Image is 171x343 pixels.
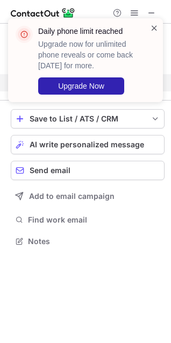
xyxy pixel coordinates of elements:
button: Add to email campaign [11,187,165,206]
img: ContactOut v5.3.10 [11,6,75,19]
span: AI write personalized message [30,140,144,149]
button: Notes [11,234,165,249]
p: Upgrade now for unlimited phone reveals or come back [DATE] for more. [38,39,137,71]
button: Upgrade Now [38,77,124,95]
span: Find work email [28,215,160,225]
span: Upgrade Now [58,82,104,90]
span: Send email [30,166,70,175]
button: AI write personalized message [11,135,165,154]
img: error [16,26,33,43]
button: Find work email [11,212,165,227]
header: Daily phone limit reached [38,26,137,37]
button: Send email [11,161,165,180]
span: Add to email campaign [29,192,115,201]
span: Notes [28,237,160,246]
